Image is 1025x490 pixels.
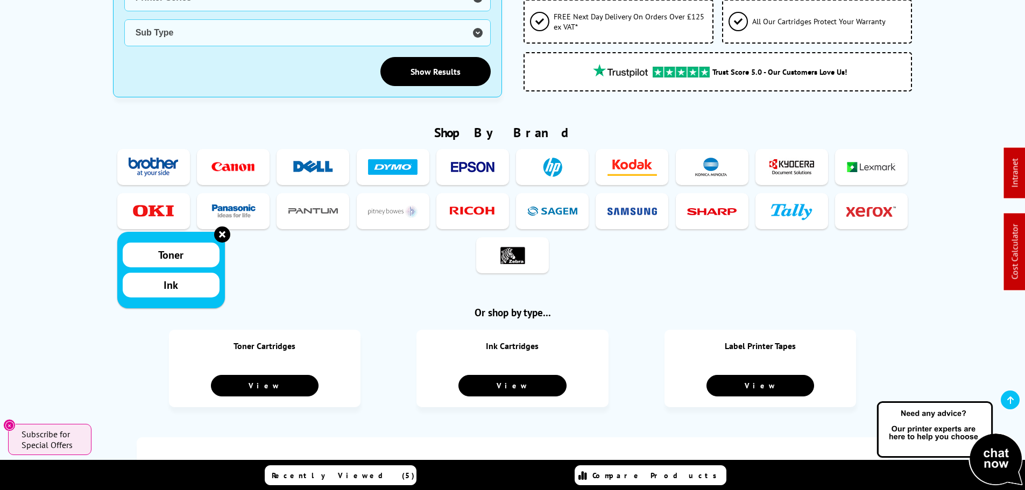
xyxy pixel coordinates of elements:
img: Ricoh [448,201,497,221]
img: Konica Minolta [687,157,737,177]
img: Xerox [846,201,896,221]
img: Samsung [607,201,657,221]
img: OKI [129,201,178,221]
span: Toner [158,248,183,262]
a: Recently Viewed (5) [265,465,416,485]
img: Zebra [488,245,538,265]
a: Ink [123,273,220,297]
a: Intranet [1009,159,1020,188]
img: Open Live Chat window [874,400,1025,488]
img: trustpilot rating [653,67,710,77]
img: Kodak [607,157,657,177]
a: View [458,375,566,396]
img: Pantum [288,201,338,221]
button: Close [3,419,16,431]
img: Canon [209,157,258,177]
span: Compare Products [592,471,723,480]
a: View [706,375,814,396]
a: Toner Cartridges [234,340,295,351]
a: Cost Calculator [1009,224,1020,280]
img: Panasonic [209,201,258,221]
span: Trust Score 5.0 - Our Customers Love Us! [712,67,847,77]
img: Dymo [368,157,418,177]
img: HP [528,157,577,177]
img: Sagem [528,201,577,221]
img: Pitney Bowes [368,201,418,221]
h2: Or shop by type... [113,306,913,319]
img: Dell [288,157,338,177]
img: Sharp [687,201,737,221]
img: Lexmark [846,157,896,177]
span: FREE Next Day Delivery On Orders Over £125 ex VAT* [554,11,707,32]
img: Tally [767,201,816,221]
img: Brother [129,157,178,177]
span: Recently Viewed (5) [272,471,415,480]
a: Ink Cartridges [486,340,539,351]
span: Ink [164,278,178,292]
a: Label Printer Tapes [725,340,796,351]
img: trustpilot rating [588,64,653,77]
span: All Our Cartridges Protect Your Warranty [752,16,886,26]
a: View [211,375,319,396]
span: Subscribe for Special Offers [22,429,81,450]
a: Toner [123,243,220,267]
h2: Shop By Brand [113,124,913,141]
a: Show Results [380,57,491,86]
a: Compare Products [575,465,726,485]
img: Epson [448,157,497,177]
img: Kyocera [767,157,816,177]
